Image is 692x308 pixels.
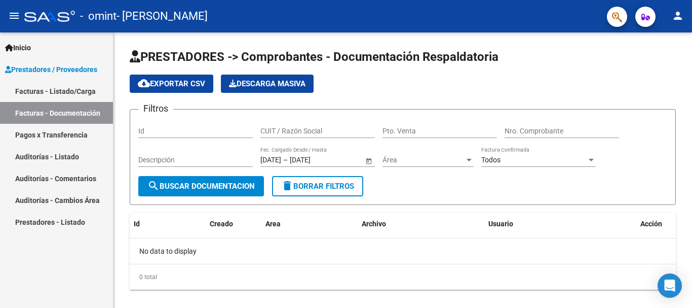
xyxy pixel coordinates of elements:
span: Exportar CSV [138,79,205,88]
span: Buscar Documentacion [147,182,255,191]
span: - omint [80,5,117,27]
span: PRESTADORES -> Comprobantes - Documentación Respaldatoria [130,50,498,64]
span: Borrar Filtros [281,182,354,191]
button: Open calendar [363,155,374,166]
datatable-header-cell: Archivo [358,213,484,235]
button: Exportar CSV [130,75,213,93]
datatable-header-cell: Usuario [484,213,636,235]
button: Buscar Documentacion [138,176,264,196]
span: Inicio [5,42,31,53]
mat-icon: menu [8,10,20,22]
datatable-header-cell: Acción [636,213,687,235]
span: - [PERSON_NAME] [117,5,208,27]
datatable-header-cell: Creado [206,213,261,235]
mat-icon: cloud_download [138,77,150,89]
span: – [283,156,288,164]
span: Creado [210,220,233,228]
app-download-masive: Descarga masiva de comprobantes (adjuntos) [221,75,314,93]
span: Usuario [488,220,513,228]
mat-icon: search [147,180,160,192]
span: Archivo [362,220,386,228]
div: No data to display [130,238,676,264]
input: Fecha inicio [260,156,281,164]
span: Area [265,220,281,228]
mat-icon: delete [281,180,293,192]
datatable-header-cell: Id [130,213,170,235]
div: 0 total [130,264,676,290]
div: Open Intercom Messenger [658,273,682,298]
h3: Filtros [138,101,173,116]
span: Id [134,220,140,228]
datatable-header-cell: Area [261,213,358,235]
mat-icon: person [672,10,684,22]
span: Acción [640,220,662,228]
span: Todos [481,156,501,164]
input: Fecha fin [290,156,339,164]
span: Área [382,156,465,164]
button: Borrar Filtros [272,176,363,196]
span: Descarga Masiva [229,79,305,88]
button: Descarga Masiva [221,75,314,93]
span: Prestadores / Proveedores [5,64,97,75]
